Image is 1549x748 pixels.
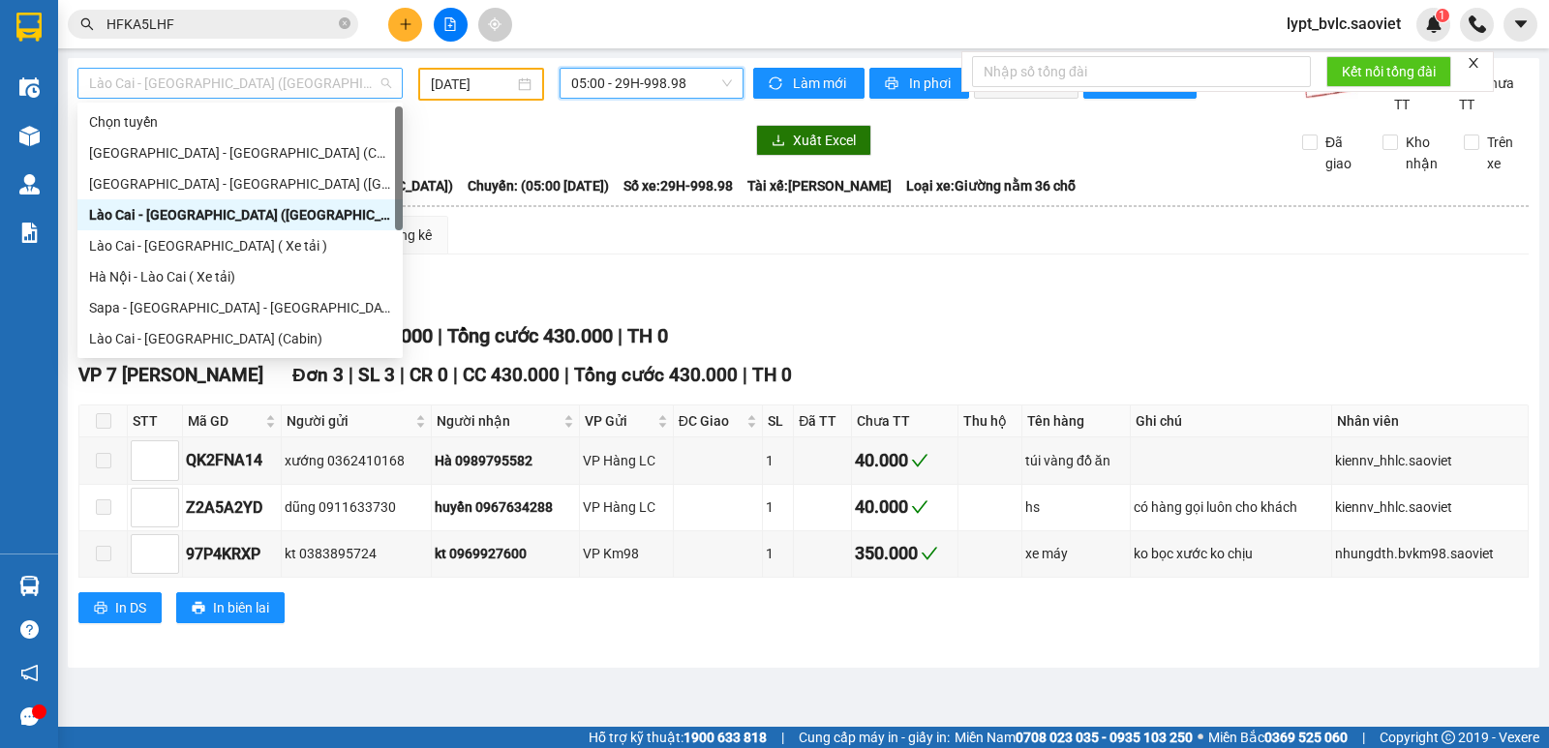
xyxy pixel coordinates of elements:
div: VP Hàng LC [583,450,670,471]
strong: 0369 525 060 [1264,730,1348,745]
span: 1 [1439,9,1445,22]
div: Lào Cai - [GEOGRAPHIC_DATA] (Cabin) [89,328,391,349]
div: Thống kê [377,224,432,246]
div: Lào Cai - [GEOGRAPHIC_DATA] ( Xe tải ) [89,235,391,256]
span: ĐC Giao [679,410,744,432]
span: file-add [443,17,457,31]
div: xe máy [1025,543,1127,564]
div: Hà Nội - Lào Cai ( Xe tải) [89,266,391,287]
div: [GEOGRAPHIC_DATA] - [GEOGRAPHIC_DATA] (Cabin) [89,142,391,164]
img: warehouse-icon [19,174,40,194]
span: lypt_bvlc.saoviet [1271,12,1416,36]
div: [GEOGRAPHIC_DATA] - [GEOGRAPHIC_DATA] ([GEOGRAPHIC_DATA]) [89,173,391,194]
div: kt 0969927600 [435,543,576,564]
div: kt 0383895724 [285,543,428,564]
span: | [438,324,442,347]
span: TH 0 [627,324,668,347]
td: VP Hàng LC [580,485,674,531]
span: Kết nối tổng đài [1342,61,1436,82]
span: In biên lai [213,597,269,618]
div: Hà Nội - Lào Cai (Cabin) [77,137,403,168]
th: Nhân viên [1332,405,1528,437]
button: aim [478,8,512,42]
button: printerIn DS [78,592,162,623]
span: download [772,134,785,149]
button: file-add [434,8,468,42]
span: TH 0 [752,364,792,386]
th: Chưa TT [852,405,958,437]
span: Lào Cai - Hà Nội (Giường) [89,69,391,98]
span: Chuyến: (05:00 [DATE]) [468,175,609,196]
img: warehouse-icon [19,77,40,98]
td: VP Km98 [580,531,674,578]
span: Tổng cước 430.000 [574,364,738,386]
div: 1 [766,543,790,564]
div: Hà Nội - Lào Cai ( Xe tải) [77,261,403,292]
td: 97P4KRXP [183,531,282,578]
input: Tìm tên, số ĐT hoặc mã đơn [106,14,335,35]
div: VP Km98 [583,543,670,564]
span: Tổng cước 430.000 [447,324,613,347]
button: syncLàm mới [753,68,865,99]
sup: 1 [1436,9,1449,22]
button: printerIn phơi [869,68,969,99]
span: | [781,727,784,748]
span: check [911,452,928,469]
span: question-circle [20,620,39,639]
span: | [564,364,569,386]
span: copyright [1442,731,1455,744]
div: hs [1025,496,1127,518]
th: STT [128,405,183,437]
td: QK2FNA14 [183,437,282,484]
span: notification [20,664,39,682]
div: Lào Cai - Hà Nội ( Xe tải ) [77,230,403,261]
div: 1 [766,450,790,471]
div: nhungdth.bvkm98.saoviet [1335,543,1524,564]
span: In phơi [909,73,954,94]
span: VP Gửi [585,410,653,432]
span: Miền Nam [955,727,1193,748]
th: SL [763,405,794,437]
span: Trên xe [1479,132,1530,174]
span: Cung cấp máy in - giấy in: [799,727,950,748]
td: VP Hàng LC [580,437,674,484]
div: Lào Cai - Hà Nội (Giường) [77,199,403,230]
div: Hà 0989795582 [435,450,576,471]
img: icon-new-feature [1425,15,1443,33]
input: Nhập số tổng đài [972,56,1311,87]
strong: 0708 023 035 - 0935 103 250 [1016,730,1193,745]
div: có hàng gọi luôn cho khách [1134,496,1328,518]
span: | [349,364,353,386]
div: huyền 0967634288 [435,496,576,518]
div: 1 [766,496,790,518]
div: QK2FNA14 [186,448,278,472]
div: ko bọc xước ko chịu [1134,543,1328,564]
div: Z2A5A2YD [186,495,278,520]
span: close-circle [339,15,350,34]
td: Z2A5A2YD [183,485,282,531]
span: VP 7 [PERSON_NAME] [78,364,263,386]
button: caret-down [1503,8,1537,42]
th: Tên hàng [1022,405,1131,437]
div: Sapa - Lào Cai - Hà Nội (Giường) [77,292,403,323]
button: downloadXuất Excel [756,125,871,156]
span: close-circle [339,17,350,29]
div: xướng 0362410168 [285,450,428,471]
span: Làm mới [793,73,849,94]
span: Người gửi [287,410,411,432]
div: 40.000 [855,447,955,474]
span: aim [488,17,501,31]
span: Đơn 3 [292,364,344,386]
span: Xuất Excel [793,130,856,151]
div: VP Hàng LC [583,496,670,518]
span: | [400,364,405,386]
div: Lào Cai - Hà Nội (Cabin) [77,323,403,354]
span: Kho nhận [1398,132,1448,174]
span: SL 3 [358,364,395,386]
span: Đã giao [1318,132,1368,174]
button: printerIn biên lai [176,592,285,623]
span: | [618,324,623,347]
div: 97P4KRXP [186,542,278,566]
span: Hỗ trợ kỹ thuật: [589,727,767,748]
span: message [20,707,39,726]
